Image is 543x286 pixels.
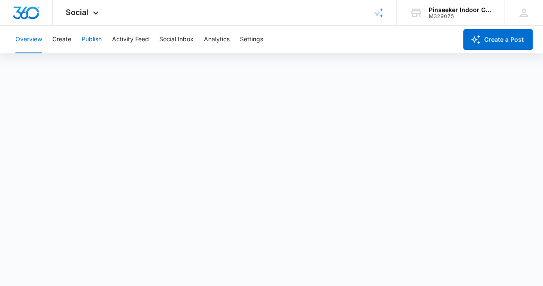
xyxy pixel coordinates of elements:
[15,26,42,53] button: Overview
[112,26,149,53] button: Activity Feed
[463,29,533,50] button: Create a Post
[429,13,491,19] div: account id
[52,26,71,53] button: Create
[429,6,491,13] div: account name
[159,26,194,53] button: Social Inbox
[82,26,102,53] button: Publish
[66,8,88,17] span: Social
[204,26,230,53] button: Analytics
[240,26,263,53] button: Settings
